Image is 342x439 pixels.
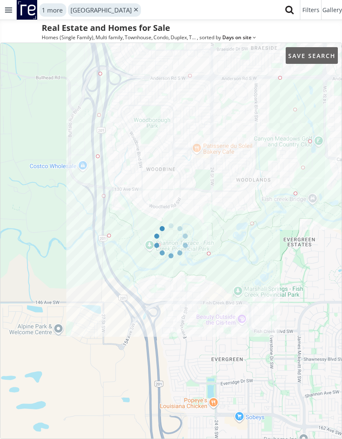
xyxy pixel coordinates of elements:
[125,34,153,41] span: Townhouse ,
[222,34,256,41] span: Days on site
[189,34,206,41] span: Triplex ,
[42,34,95,41] span: Homes (Single Family) ,
[96,34,124,41] span: Multi family ,
[302,6,319,14] span: Filters
[322,6,342,14] span: Gallery
[171,34,188,41] span: Duplex ,
[39,3,66,17] div: 1 more
[68,3,141,17] div: [GEOGRAPHIC_DATA]
[197,34,256,41] span: , sorted by
[42,22,170,34] h1: Real Estate and Homes for Sale
[153,34,170,41] span: Condo ,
